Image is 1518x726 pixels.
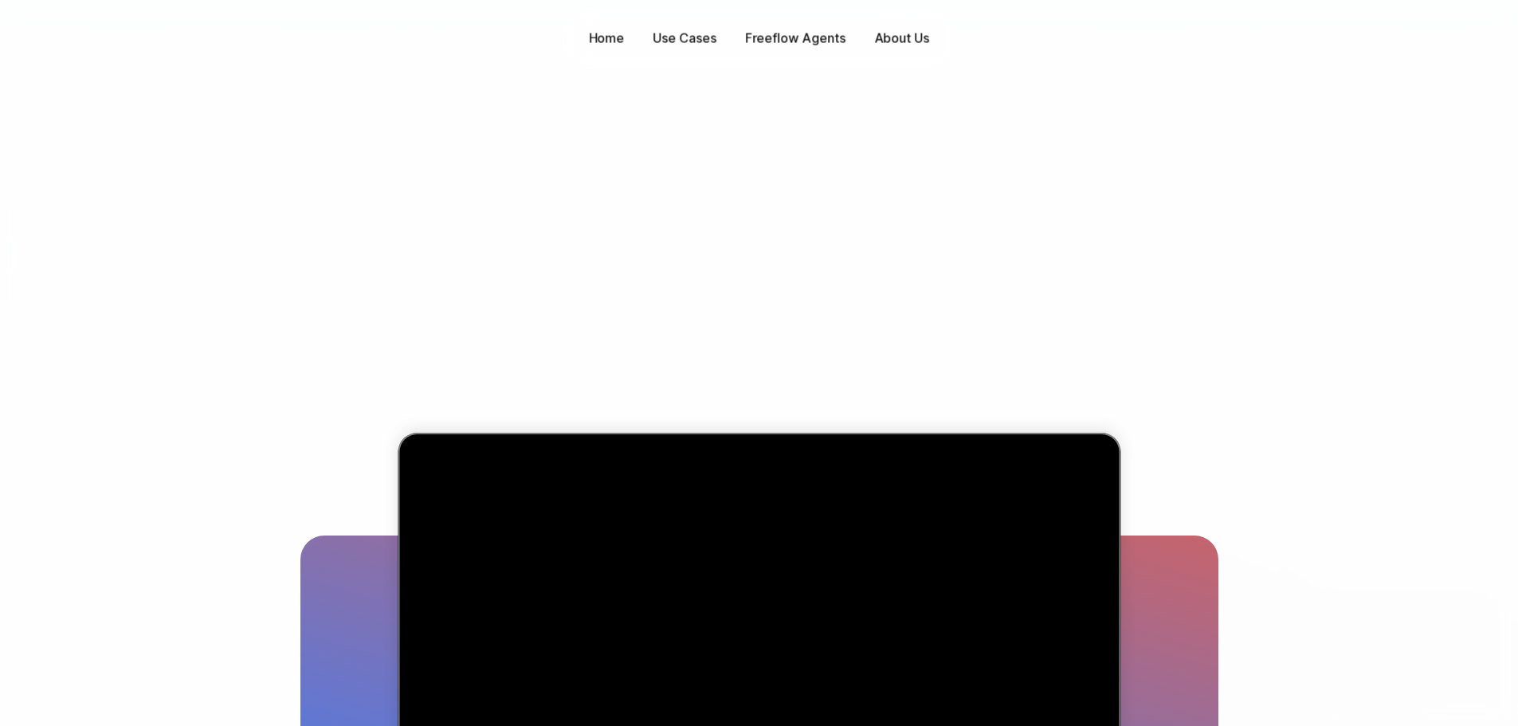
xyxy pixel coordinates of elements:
[645,26,724,51] button: Use Cases
[745,29,845,48] p: Freeflow Agents
[589,29,625,48] p: Home
[653,29,716,48] p: Use Cases
[866,26,937,51] a: About Us
[737,26,853,51] a: Freeflow Agents
[874,29,929,48] p: About Us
